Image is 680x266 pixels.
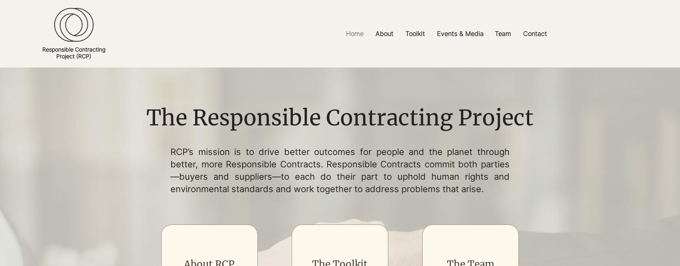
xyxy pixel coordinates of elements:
[370,25,399,43] a: About
[519,25,551,43] p: Contact
[140,103,539,133] h1: The Responsible Contracting Project
[433,25,488,43] p: Events & Media
[342,25,368,43] p: Home
[431,25,489,43] a: Events & Media
[401,25,429,43] p: Toolkit
[399,25,431,43] a: Toolkit
[244,25,649,43] nav: Site
[372,25,397,43] p: About
[489,25,517,43] a: Team
[170,146,510,195] p: RCP’s mission is to drive better outcomes for people and the planet through better, more Responsi...
[517,25,553,43] a: Contact
[491,25,515,43] p: Team
[340,25,370,43] a: Home
[42,46,105,60] a: Responsible ContractingProject (RCP)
